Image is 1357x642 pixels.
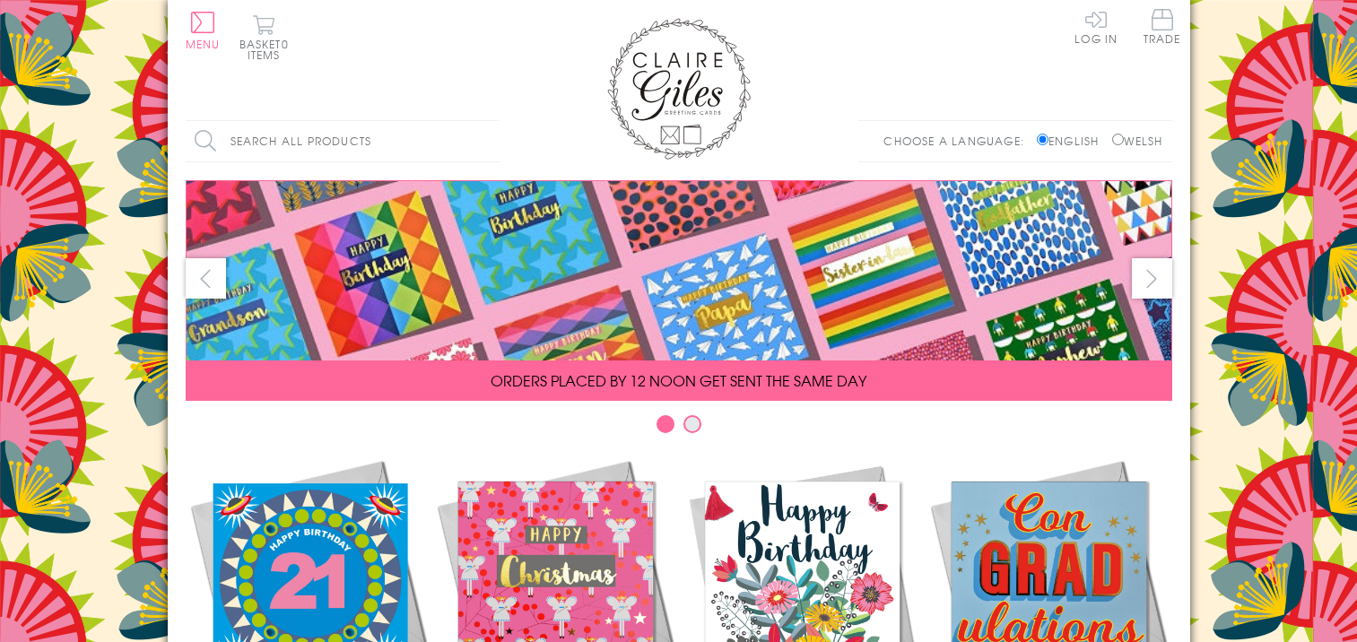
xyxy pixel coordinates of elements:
span: 0 items [248,36,289,63]
div: Carousel Pagination [186,414,1172,442]
span: ORDERS PLACED BY 12 NOON GET SENT THE SAME DAY [491,369,866,391]
label: Welsh [1112,133,1163,149]
label: English [1037,133,1108,149]
button: Carousel Page 2 [683,415,701,433]
input: Search [482,121,500,161]
button: next [1132,258,1172,299]
input: Welsh [1112,134,1124,145]
span: Trade [1144,9,1181,44]
img: Claire Giles Greetings Cards [607,18,751,160]
button: prev [186,258,226,299]
a: Trade [1144,9,1181,48]
a: Log In [1074,9,1118,44]
button: Carousel Page 1 (Current Slide) [657,415,674,433]
p: Choose a language: [883,133,1033,149]
input: Search all products [186,121,500,161]
span: Menu [186,36,221,52]
input: English [1037,134,1048,145]
button: Menu [186,12,221,49]
button: Basket0 items [239,14,289,60]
